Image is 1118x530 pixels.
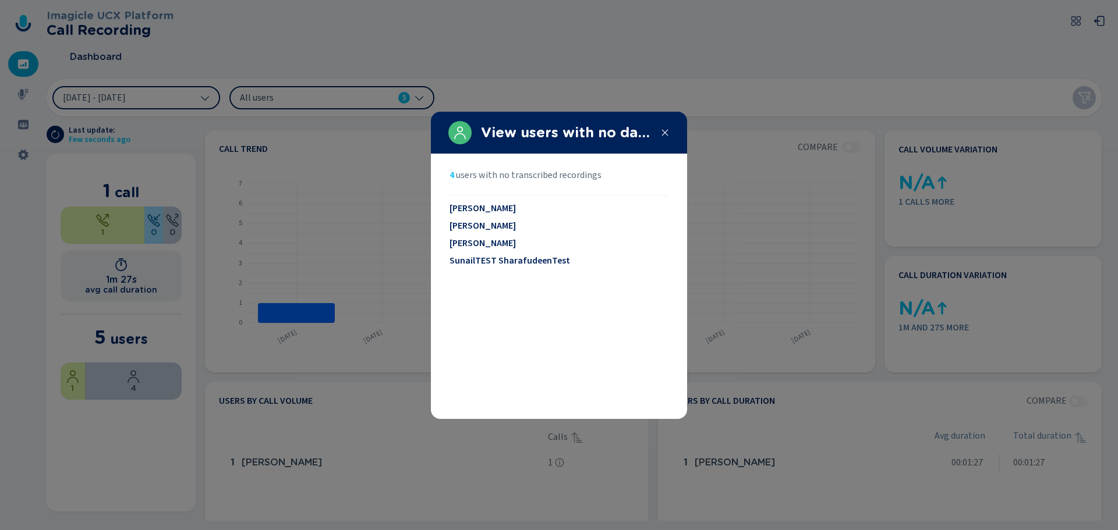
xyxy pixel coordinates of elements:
[660,128,670,137] svg: close
[481,125,651,141] h2: View users with no data
[450,255,570,266] span: SunailTEST SharafudeenTest
[450,170,454,180] span: 4
[450,203,516,214] span: [PERSON_NAME]
[450,238,516,248] span: [PERSON_NAME]
[450,220,516,231] span: [PERSON_NAME]
[456,170,602,180] span: users with no transcribed recordings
